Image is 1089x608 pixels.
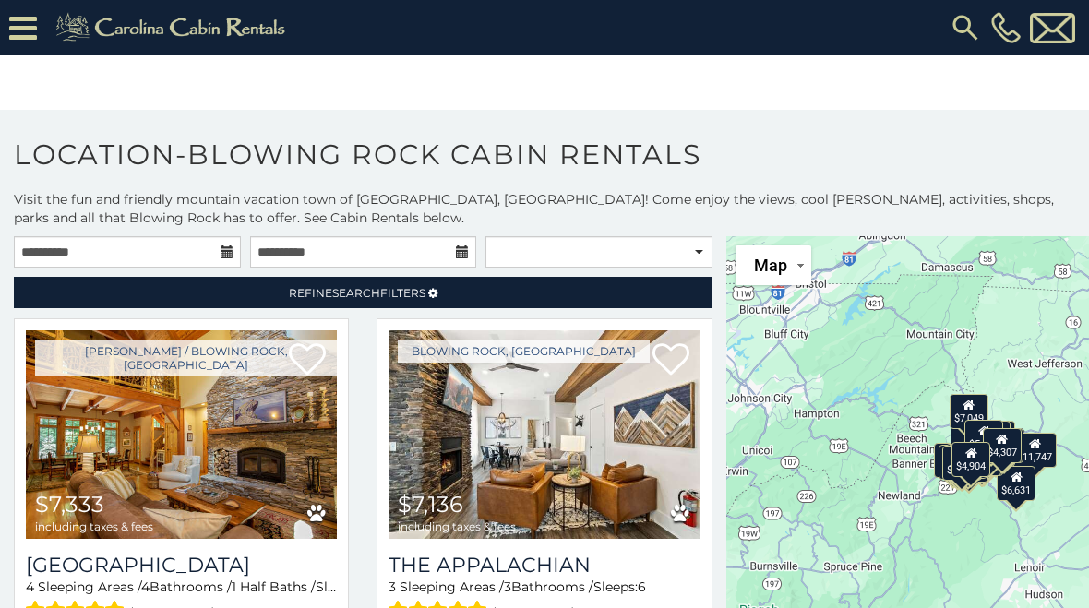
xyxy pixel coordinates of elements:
[398,520,516,532] span: including taxes & fees
[389,553,700,578] a: The Appalachian
[389,330,700,539] a: The Appalachian $7,136 including taxes & fees
[26,330,337,539] a: Mountain Song Lodge $7,333 including taxes & fees
[332,286,380,300] span: Search
[950,393,988,428] div: $7,049
[736,245,811,285] button: Change map style
[232,578,316,595] span: 1 Half Baths /
[504,578,511,595] span: 3
[987,12,1025,43] a: [PHONE_NUMBER]
[943,446,982,481] div: $7,562
[35,340,337,376] a: [PERSON_NAME] / Blowing Rock, [GEOGRAPHIC_DATA]
[638,578,646,595] span: 6
[965,420,1004,455] div: $5,425
[398,491,463,518] span: $7,136
[389,330,700,539] img: The Appalachian
[289,286,425,300] span: Refine Filters
[389,578,396,595] span: 3
[950,447,988,483] div: $6,318
[998,465,1036,500] div: $6,631
[26,578,34,595] span: 4
[754,256,787,275] span: Map
[949,11,982,44] img: search-regular.svg
[35,520,153,532] span: including taxes & fees
[652,341,689,380] a: Add to favorites
[952,441,991,476] div: $4,904
[14,277,712,308] a: RefineSearchFilters
[35,491,104,518] span: $7,333
[939,444,977,479] div: $6,581
[141,578,150,595] span: 4
[983,428,1022,463] div: $4,307
[46,9,301,46] img: Khaki-logo.png
[26,553,337,578] h3: Mountain Song Lodge
[398,340,650,363] a: Blowing Rock, [GEOGRAPHIC_DATA]
[934,442,973,477] div: $7,333
[950,447,988,482] div: $6,762
[26,553,337,578] a: [GEOGRAPHIC_DATA]
[1013,433,1058,468] div: $11,747
[26,330,337,539] img: Mountain Song Lodge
